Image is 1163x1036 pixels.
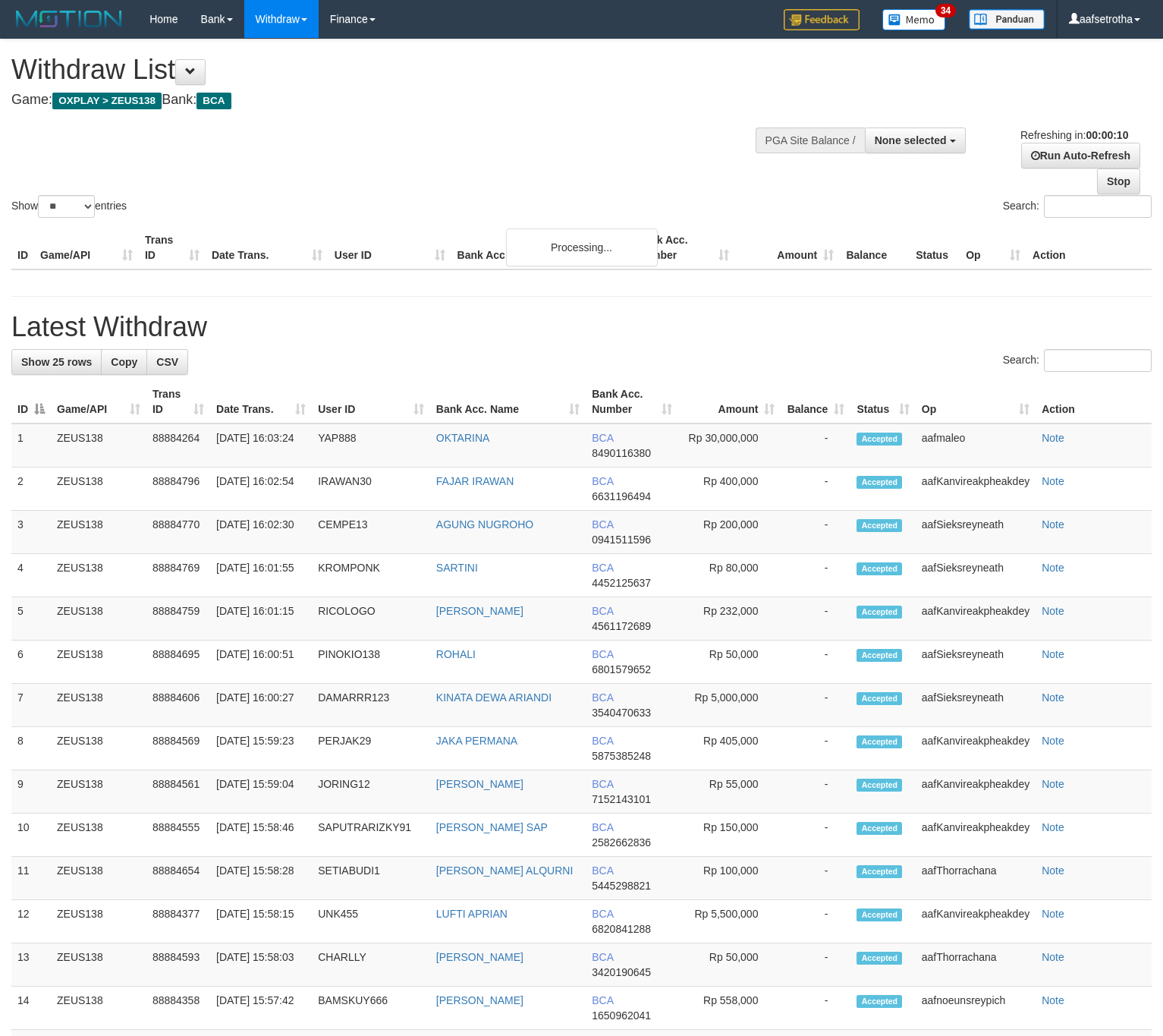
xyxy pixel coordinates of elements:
span: BCA [592,735,613,747]
h1: Withdraw List [11,55,760,85]
td: - [781,814,850,857]
td: ZEUS138 [51,468,146,511]
span: Copy 2582662836 to clipboard [592,836,651,849]
th: Action [1036,380,1152,424]
td: 11 [11,857,51,900]
th: ID [11,226,34,269]
td: Rp 50,000 [678,943,781,987]
th: Date Trans.: activate to sort column ascending [210,380,312,424]
a: LUFTI APRIAN [436,908,508,920]
a: [PERSON_NAME] [436,994,523,1006]
td: aafnoeunsreypich [916,987,1036,1030]
td: aafKanvireakpheakdey [916,468,1036,511]
th: Status [910,226,960,269]
select: Showentries [38,195,95,218]
td: - [781,597,850,641]
td: - [781,943,850,987]
button: None selected [865,128,966,153]
td: - [781,641,850,684]
td: 88884569 [146,727,210,770]
th: Op: activate to sort column ascending [916,380,1036,424]
th: Status: activate to sort column ascending [850,380,915,424]
td: ZEUS138 [51,814,146,857]
span: BCA [592,778,613,790]
td: [DATE] 16:03:24 [210,424,312,468]
span: None selected [875,134,947,146]
span: Copy 7152143101 to clipboard [592,793,651,805]
td: ZEUS138 [51,684,146,727]
td: 4 [11,554,51,597]
td: - [781,554,850,597]
td: - [781,511,850,554]
td: Rp 5,000,000 [678,684,781,727]
h4: Game: Bank: [11,93,760,108]
td: - [781,987,850,1030]
span: Copy 6631196494 to clipboard [592,490,651,502]
td: - [781,468,850,511]
th: User ID: activate to sort column ascending [312,380,430,424]
a: CSV [146,349,188,375]
td: 88884654 [146,857,210,900]
span: OXPLAY > ZEUS138 [52,93,162,109]
a: Copy [101,349,147,375]
td: aafKanvireakpheakdey [916,727,1036,770]
a: SARTINI [436,562,478,574]
span: BCA [592,648,613,660]
th: Bank Acc. Name: activate to sort column ascending [430,380,586,424]
th: Action [1026,226,1152,269]
a: FAJAR IRAWAN [436,475,514,487]
td: [DATE] 16:02:54 [210,468,312,511]
td: 88884358 [146,987,210,1030]
input: Search: [1044,195,1152,218]
span: BCA [592,951,613,963]
input: Search: [1044,349,1152,372]
label: Search: [1003,349,1152,372]
a: Run Auto-Refresh [1021,143,1140,168]
td: - [781,424,850,468]
a: AGUNG NUGROHO [436,518,533,531]
span: Copy 4452125637 to clipboard [592,577,651,589]
th: Bank Acc. Number: activate to sort column ascending [586,380,678,424]
a: Note [1042,605,1064,617]
td: JORING12 [312,770,430,814]
a: Note [1042,735,1064,747]
td: 2 [11,468,51,511]
td: ZEUS138 [51,641,146,684]
a: Note [1042,562,1064,574]
td: aafSieksreyneath [916,511,1036,554]
td: - [781,684,850,727]
td: aafSieksreyneath [916,641,1036,684]
span: BCA [592,691,613,704]
span: Accepted [857,433,902,446]
th: Date Trans. [206,226,328,269]
th: User ID [328,226,451,269]
td: [DATE] 15:59:04 [210,770,312,814]
td: ZEUS138 [51,943,146,987]
span: Copy 3540470633 to clipboard [592,707,651,719]
td: UNK455 [312,900,430,943]
td: Rp 558,000 [678,987,781,1030]
span: BCA [592,908,613,920]
td: [DATE] 15:58:15 [210,900,312,943]
td: 6 [11,641,51,684]
td: 12 [11,900,51,943]
td: 88884555 [146,814,210,857]
th: Amount [735,226,840,269]
span: BCA [592,605,613,617]
td: [DATE] 15:57:42 [210,987,312,1030]
span: Copy 5875385248 to clipboard [592,750,651,762]
td: 88884377 [146,900,210,943]
span: Accepted [857,779,902,792]
td: 88884561 [146,770,210,814]
h1: Latest Withdraw [11,312,1152,342]
td: aafSieksreyneath [916,554,1036,597]
th: Trans ID: activate to sort column ascending [146,380,210,424]
a: Note [1042,994,1064,1006]
td: 13 [11,943,51,987]
td: aafKanvireakpheakdey [916,900,1036,943]
td: [DATE] 16:00:27 [210,684,312,727]
td: 88884695 [146,641,210,684]
img: Button%20Memo.svg [882,9,946,30]
a: Show 25 rows [11,349,102,375]
th: ID: activate to sort column descending [11,380,51,424]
